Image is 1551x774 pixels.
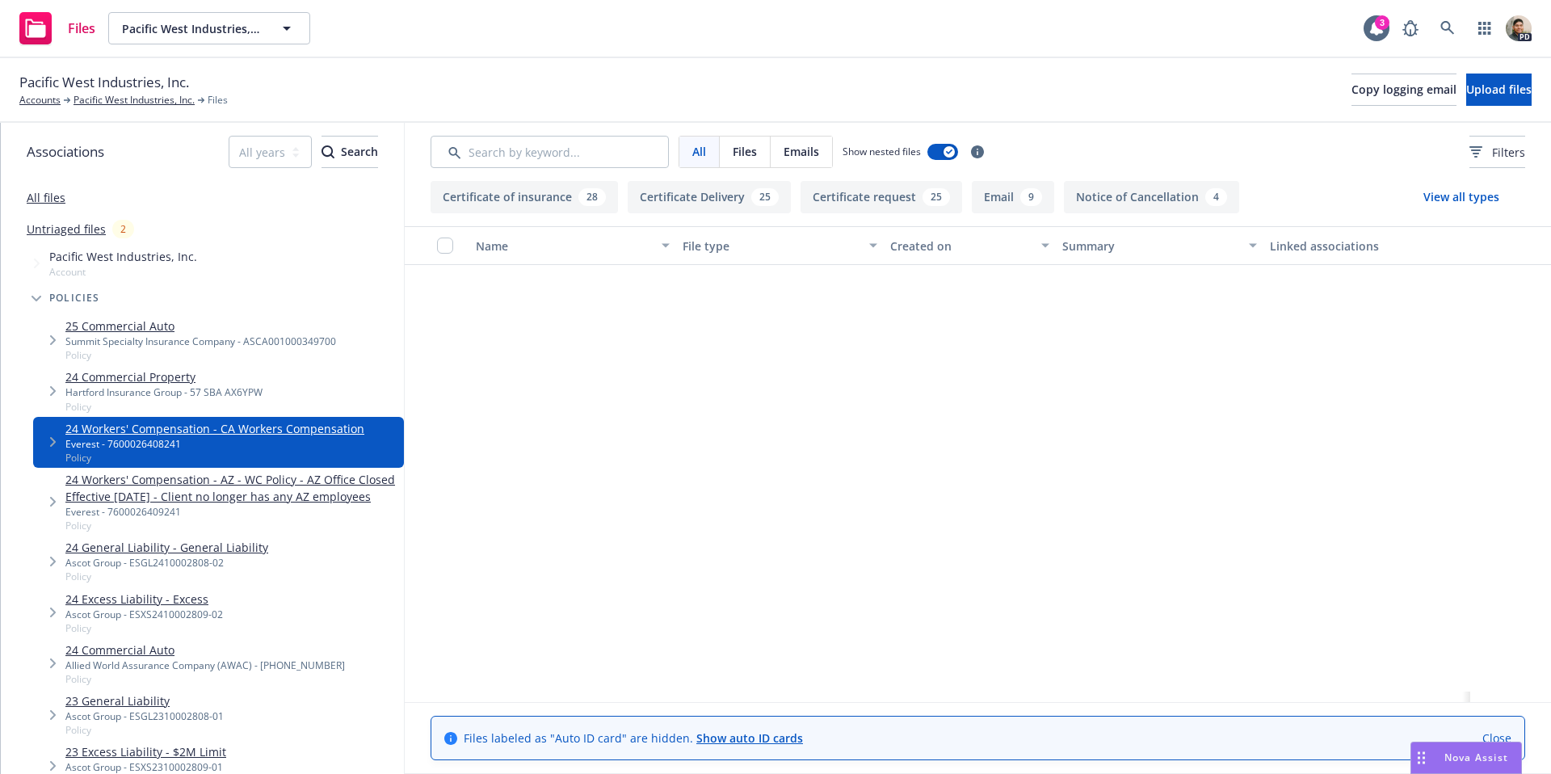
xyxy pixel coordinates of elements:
span: Filters [1492,144,1525,161]
span: Policy [65,400,263,414]
a: Untriaged files [27,221,106,238]
button: File type [676,226,883,265]
span: Policy [65,723,224,737]
div: File type [683,238,859,254]
div: 25 [923,188,950,206]
button: Pacific West Industries, Inc. [108,12,310,44]
span: Policy [65,519,397,532]
div: Ascot Group - ESXS2410002809-02 [65,608,223,621]
span: Emails [784,143,819,160]
div: 25 [751,188,779,206]
button: Linked associations [1263,226,1470,265]
button: Created on [884,226,1057,265]
span: Account [49,265,197,279]
svg: Search [322,145,334,158]
span: Pacific West Industries, Inc. [122,20,262,37]
button: Notice of Cancellation [1064,181,1239,213]
span: Copy logging email [1351,82,1456,97]
div: Name [476,238,652,254]
a: All files [27,190,65,205]
span: Upload files [1466,82,1532,97]
div: 28 [578,188,606,206]
div: Everest - 7600026409241 [65,505,397,519]
span: Pacific West Industries, Inc. [49,248,197,265]
button: Certificate Delivery [628,181,791,213]
span: Associations [27,141,104,162]
div: Search [322,137,378,167]
a: Switch app [1469,12,1501,44]
span: All [692,143,706,160]
span: Files [68,22,95,35]
span: Filters [1469,144,1525,161]
a: Close [1482,730,1511,747]
span: Pacific West Industries, Inc. [19,72,189,93]
div: Hartford Insurance Group - 57 SBA AX6YPW [65,385,263,399]
div: Ascot Group - ESGL2310002808-01 [65,709,224,723]
span: Policy [65,570,268,583]
div: Drag to move [1411,742,1431,773]
button: Summary [1056,226,1263,265]
div: Ascot Group - ESGL2410002808-02 [65,556,268,570]
div: Everest - 7600026408241 [65,437,364,451]
button: Filters [1469,136,1525,168]
a: 24 Excess Liability - Excess [65,591,223,608]
img: photo [1506,15,1532,41]
a: 25 Commercial Auto [65,318,336,334]
button: Nova Assist [1410,742,1522,774]
a: Pacific West Industries, Inc. [74,93,195,107]
div: Summary [1062,238,1238,254]
a: Search [1431,12,1464,44]
a: 23 General Liability [65,692,224,709]
span: Policy [65,348,336,362]
div: Summit Specialty Insurance Company - ASCA001000349700 [65,334,336,348]
a: 24 Workers' Compensation - AZ - WC Policy - AZ Office Closed Effective [DATE] - Client no longer ... [65,471,397,505]
span: Policy [65,451,364,465]
button: Copy logging email [1351,74,1456,106]
span: Policy [65,621,223,635]
div: Linked associations [1270,238,1464,254]
div: Allied World Assurance Company (AWAC) - [PHONE_NUMBER] [65,658,345,672]
button: Certificate of insurance [431,181,618,213]
input: Select all [437,238,453,254]
a: 24 General Liability - General Liability [65,539,268,556]
button: SearchSearch [322,136,378,168]
a: Files [13,6,102,51]
div: Created on [890,238,1032,254]
a: 23 Excess Liability - $2M Limit [65,743,226,760]
span: Files [208,93,228,107]
span: Files labeled as "Auto ID card" are hidden. [464,730,803,747]
button: View all types [1398,181,1525,213]
a: Report a Bug [1394,12,1427,44]
span: Policy [65,672,345,686]
span: Nova Assist [1444,751,1508,764]
div: 9 [1020,188,1042,206]
button: Certificate request [801,181,962,213]
button: Name [469,226,676,265]
a: 24 Commercial Property [65,368,263,385]
a: 24 Commercial Auto [65,641,345,658]
button: Upload files [1466,74,1532,106]
input: Search by keyword... [431,136,669,168]
span: Policies [49,293,100,303]
div: 4 [1205,188,1227,206]
span: Files [733,143,757,160]
a: Accounts [19,93,61,107]
a: Show auto ID cards [696,730,803,746]
span: Show nested files [843,145,921,158]
div: Ascot Group - ESXS2310002809-01 [65,760,226,774]
div: 3 [1375,15,1389,30]
a: 24 Workers' Compensation - CA Workers Compensation [65,420,364,437]
button: Email [972,181,1054,213]
div: 2 [112,220,134,238]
